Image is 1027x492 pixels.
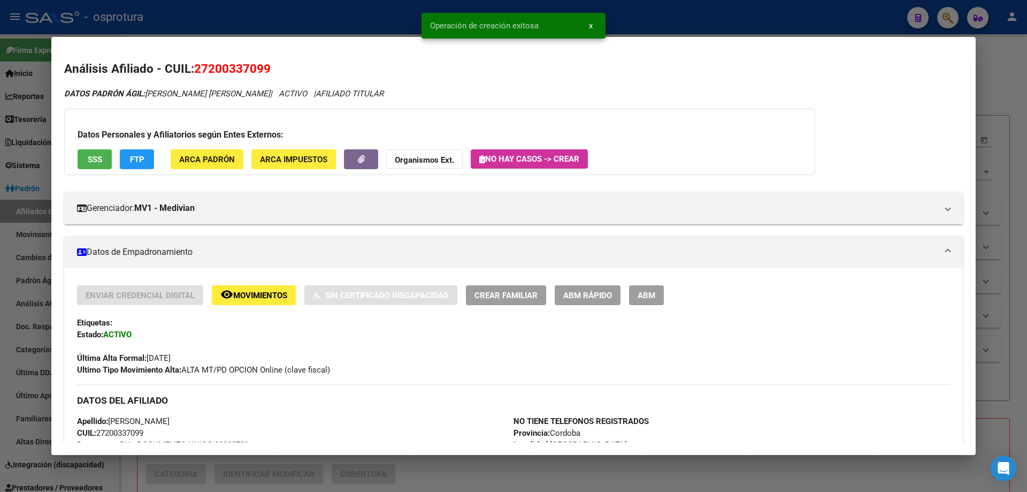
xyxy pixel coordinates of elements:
[78,128,802,141] h3: Datos Personales y Afiliatorios según Entes Externos:
[513,428,550,438] strong: Provincia:
[513,417,649,426] strong: NO TIENE TELEFONOS REGISTRADOS
[194,62,271,75] span: 27200337099
[77,330,103,339] strong: Estado:
[77,428,143,438] span: 27200337099
[260,155,327,164] span: ARCA Impuestos
[78,149,112,169] button: SSS
[134,202,195,215] strong: MV1 - Medivian
[88,155,102,164] span: SSS
[471,149,588,169] button: No hay casos -> Crear
[77,353,147,363] strong: Última Alta Formal:
[77,246,937,259] mat-panel-title: Datos de Empadronamiento
[77,417,170,426] span: [PERSON_NAME]
[513,440,550,450] strong: Localidad:
[395,155,454,165] strong: Organismos Ext.
[77,285,203,305] button: Enviar Credencial Digital
[563,291,612,300] span: ABM Rápido
[316,89,384,99] span: AFILIADO TITULAR
[589,21,593,31] span: x
[386,149,463,169] button: Organismos Ext.
[77,440,249,450] span: DU - DOCUMENTO UNICO 20033709
[77,428,96,438] strong: CUIL:
[130,155,144,164] span: FTP
[179,155,235,164] span: ARCA Padrón
[77,353,171,363] span: [DATE]
[77,365,181,375] strong: Ultimo Tipo Movimiento Alta:
[251,149,336,169] button: ARCA Impuestos
[64,192,963,224] mat-expansion-panel-header: Gerenciador:MV1 - Medivian
[555,285,620,305] button: ABM Rápido
[430,20,539,31] span: Operación de creación exitosa
[466,285,546,305] button: Crear Familiar
[77,440,120,450] strong: Documento:
[638,291,655,300] span: ABM
[103,330,132,339] strong: ACTIVO
[479,154,579,164] span: No hay casos -> Crear
[120,149,154,169] button: FTP
[580,16,601,35] button: x
[77,395,950,406] h3: DATOS DEL AFILIADO
[513,440,627,450] span: [GEOGRAPHIC_DATA]
[64,89,270,99] span: [PERSON_NAME] [PERSON_NAME]
[629,285,664,305] button: ABM
[325,291,449,300] span: Sin Certificado Discapacidad
[64,89,145,99] strong: DATOS PADRÓN ÁGIL:
[86,291,195,300] span: Enviar Credencial Digital
[64,89,384,99] i: | ACTIVO |
[77,318,112,328] strong: Etiquetas:
[77,417,108,426] strong: Apellido:
[77,202,937,215] mat-panel-title: Gerenciador:
[77,365,330,375] span: ALTA MT/PD OPCION Online (clave fiscal)
[171,149,243,169] button: ARCA Padrón
[64,236,963,268] mat-expansion-panel-header: Datos de Empadronamiento
[991,456,1016,481] div: Open Intercom Messenger
[513,428,580,438] span: Cordoba
[304,285,457,305] button: Sin Certificado Discapacidad
[220,288,233,301] mat-icon: remove_red_eye
[212,285,296,305] button: Movimientos
[64,60,963,78] h2: Análisis Afiliado - CUIL:
[474,291,538,300] span: Crear Familiar
[233,291,287,300] span: Movimientos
